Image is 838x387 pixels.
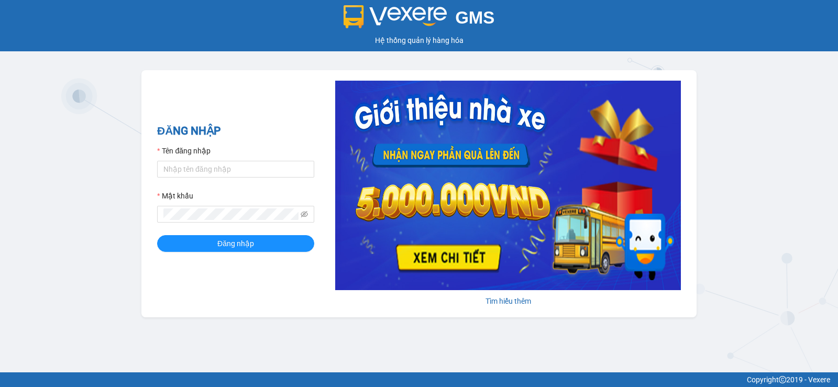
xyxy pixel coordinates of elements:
[335,81,681,290] img: banner-0
[301,211,308,218] span: eye-invisible
[344,16,495,24] a: GMS
[157,145,211,157] label: Tên đăng nhập
[779,376,786,383] span: copyright
[344,5,447,28] img: logo 2
[157,123,314,140] h2: ĐĂNG NHẬP
[217,238,254,249] span: Đăng nhập
[163,208,299,220] input: Mật khẩu
[455,8,494,27] span: GMS
[8,374,830,385] div: Copyright 2019 - Vexere
[157,161,314,178] input: Tên đăng nhập
[157,235,314,252] button: Đăng nhập
[3,35,835,46] div: Hệ thống quản lý hàng hóa
[157,190,193,202] label: Mật khẩu
[335,295,681,307] div: Tìm hiểu thêm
